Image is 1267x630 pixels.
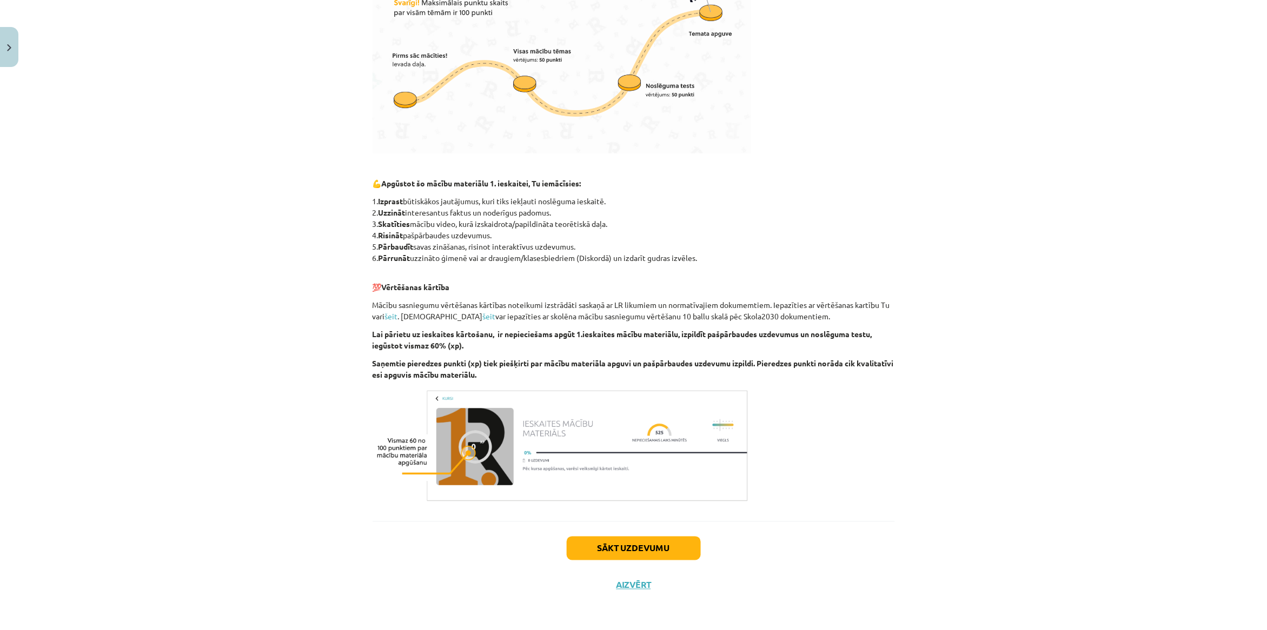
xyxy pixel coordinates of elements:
p: 💪 [373,178,895,189]
b: Uzzināt [379,207,406,217]
b: Skatīties [379,219,410,229]
img: icon-close-lesson-0947bae3869378f0d4975bcd49f059093ad1ed9edebbc8119c70593378902aed.svg [7,44,11,51]
a: šeit [385,311,398,321]
p: 1. būtiskākos jautājumus, kuri tiks iekļauti noslēguma ieskaitē. 2. interesantus faktus un noderī... [373,196,895,264]
b: Risināt [379,230,403,240]
b: Pārrunāt [379,253,410,263]
p: Mācību sasniegumu vērtēšanas kārtības noteikumi izstrādāti saskaņā ar LR likumiem un normatīvajie... [373,299,895,322]
b: Lai pārietu uz ieskaites kārtošanu, ir nepieciešams apgūt 1.ieskaites mācību materiālu, izpildīt ... [373,329,872,350]
a: šeit [483,311,496,321]
button: Aizvērt [613,580,654,591]
b: Saņemtie pieredzes punkti (xp) tiek piešķirti par mācību materiāla apguvi un pašpārbaudes uzdevum... [373,358,894,379]
b: Izprast [379,196,403,206]
b: Vērtēšanas kārtība [382,282,450,292]
button: Sākt uzdevumu [567,537,701,560]
b: Apgūstot šo mācību materiālu 1. ieskaitei, Tu iemācīsies: [382,178,581,188]
p: 💯 [373,270,895,293]
b: Pārbaudīt [379,242,414,251]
